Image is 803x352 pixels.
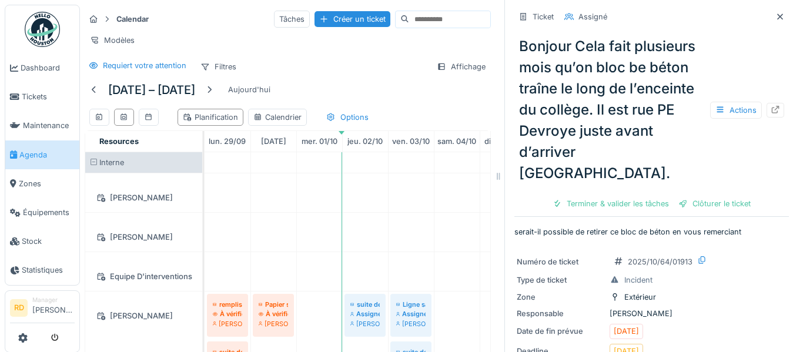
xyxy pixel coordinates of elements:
a: Tickets [5,82,79,111]
p: serait-il possible de retirer ce bloc de béton en vous remerciant [514,226,789,237]
div: Incident [624,274,653,286]
span: Tickets [22,91,75,102]
div: Papier salle des profs secondaire [259,300,288,309]
div: Responsable [517,308,605,319]
div: [PERSON_NAME] [92,230,195,244]
li: [PERSON_NAME] [32,296,75,321]
a: Agenda [5,140,79,169]
div: Ticket [533,11,554,22]
div: [PERSON_NAME] [213,319,242,328]
div: Créer un ticket [314,11,390,27]
a: RD Manager[PERSON_NAME] [10,296,75,324]
li: RD [10,299,28,317]
div: [PERSON_NAME] [92,190,195,205]
div: [PERSON_NAME] [517,308,787,319]
div: Equipe D'interventions [92,269,195,284]
a: 5 octobre 2025 [481,133,524,149]
div: suite de la mise en peinture du petit local de menuiserie [350,300,380,309]
a: 29 septembre 2025 [206,133,249,149]
h5: [DATE] – [DATE] [108,83,195,97]
div: Assigné [578,11,607,22]
div: [PERSON_NAME] [350,319,380,328]
div: Assigné [350,309,380,319]
div: Type de ticket [517,274,605,286]
a: 1 octobre 2025 [299,133,340,149]
a: Statistiques [5,256,79,284]
div: Bonjour Cela fait plusieurs mois qu’on bloc be béton traîne le long de l’enceinte du collège. Il ... [514,31,789,189]
div: Aujourd'hui [223,82,275,98]
div: Tâches [274,11,310,28]
span: Agenda [19,149,75,160]
a: Zones [5,169,79,198]
a: Stock [5,227,79,256]
div: Ligne salle centenaire [396,300,426,309]
span: Statistiques [22,264,75,276]
strong: Calendar [112,14,153,25]
div: Terminer & valider les tâches [548,196,674,212]
div: [PERSON_NAME] [259,319,288,328]
div: Numéro de ticket [517,256,605,267]
div: Assigné [396,309,426,319]
span: Zones [19,178,75,189]
span: Équipements [23,207,75,218]
a: 30 septembre 2025 [258,133,289,149]
img: Badge_color-CXgf-gQk.svg [25,12,60,47]
div: [PERSON_NAME] [92,309,195,323]
div: À vérifier [213,309,242,319]
div: Options [321,109,374,126]
div: Clôturer le ticket [674,196,755,212]
div: Planification [183,112,238,123]
a: Dashboard [5,53,79,82]
div: 2025/10/64/01913 [628,256,692,267]
div: Modèles [85,32,140,49]
div: Date de fin prévue [517,326,605,337]
div: Filtres [195,58,242,75]
a: Équipements [5,198,79,227]
div: Calendrier [253,112,302,123]
span: Maintenance [23,120,75,131]
span: Dashboard [21,62,75,73]
a: 2 octobre 2025 [344,133,386,149]
a: 4 octobre 2025 [434,133,479,149]
a: Maintenance [5,111,79,140]
div: Actions [710,102,762,119]
span: Stock [22,236,75,247]
div: [DATE] [614,326,639,337]
div: Extérieur [624,291,656,303]
a: 3 octobre 2025 [389,133,433,149]
div: Requiert votre attention [103,60,186,71]
div: remplissage des armoires de papier primaire salle des profs secondaire et amicale [213,300,242,309]
div: Manager [32,296,75,304]
div: À vérifier [259,309,288,319]
span: Interne [99,158,124,167]
div: Zone [517,291,605,303]
span: Resources [99,137,139,146]
div: [PERSON_NAME] [396,319,426,328]
div: Affichage [431,58,491,75]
